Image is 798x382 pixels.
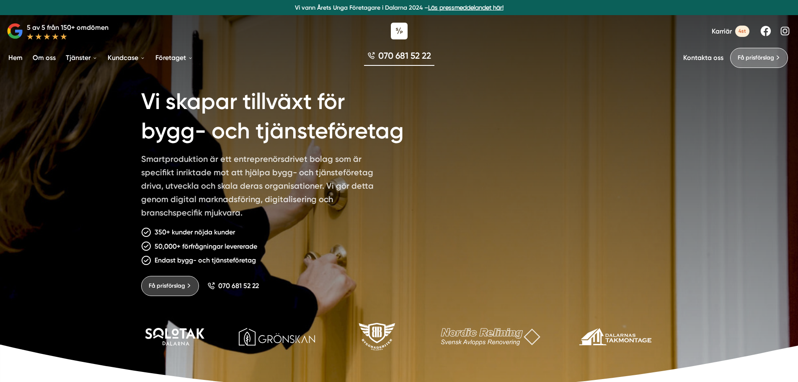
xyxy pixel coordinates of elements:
[154,47,195,68] a: Företaget
[155,227,235,237] p: 350+ kunder nöjda kunder
[155,241,257,252] p: 50,000+ förfrågningar levererade
[7,47,24,68] a: Hem
[428,4,504,11] a: Läs pressmeddelandet här!
[378,49,431,62] span: 070 681 52 22
[141,152,382,223] p: Smartproduktion är ett entreprenörsdrivet bolag som är specifikt inriktade mot att hjälpa bygg- o...
[141,77,434,152] h1: Vi skapar tillväxt för bygg- och tjänsteföretag
[364,49,434,66] a: 070 681 52 22
[712,26,749,37] a: Karriär 4st
[64,47,99,68] a: Tjänster
[3,3,795,12] p: Vi vann Årets Unga Företagare i Dalarna 2024 –
[735,26,749,37] span: 4st
[27,22,108,33] p: 5 av 5 från 150+ omdömen
[106,47,147,68] a: Kundcase
[31,47,57,68] a: Om oss
[683,54,723,62] a: Kontakta oss
[218,282,259,290] span: 070 681 52 22
[712,27,732,35] span: Karriär
[155,255,256,265] p: Endast bygg- och tjänsteföretag
[141,276,199,296] a: Få prisförslag
[149,281,185,291] span: Få prisförslag
[738,53,774,62] span: Få prisförslag
[730,48,788,68] a: Få prisförslag
[207,282,259,290] a: 070 681 52 22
